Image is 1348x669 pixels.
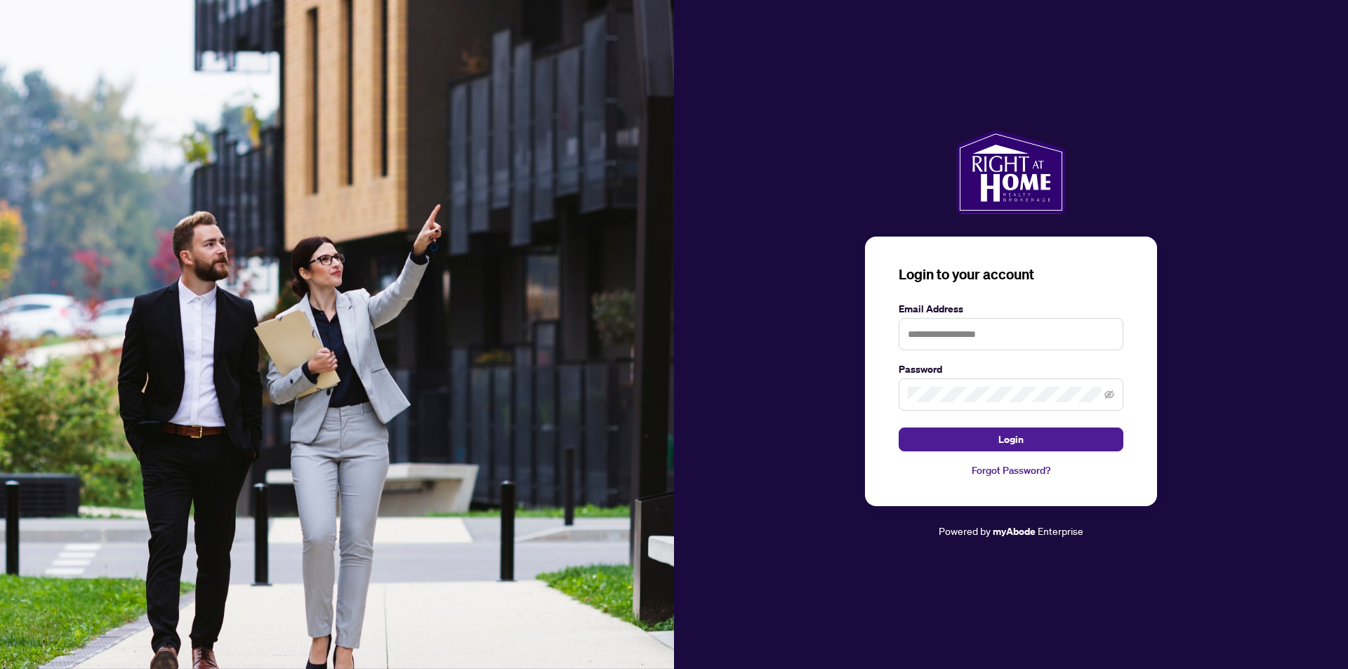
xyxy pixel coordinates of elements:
img: ma-logo [956,130,1065,214]
a: Forgot Password? [899,463,1123,478]
h3: Login to your account [899,265,1123,284]
span: Login [998,428,1024,451]
span: eye-invisible [1104,390,1114,399]
span: Powered by [939,524,991,537]
button: Login [899,428,1123,451]
a: myAbode [993,524,1036,539]
label: Password [899,362,1123,377]
label: Email Address [899,301,1123,317]
span: Enterprise [1038,524,1083,537]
